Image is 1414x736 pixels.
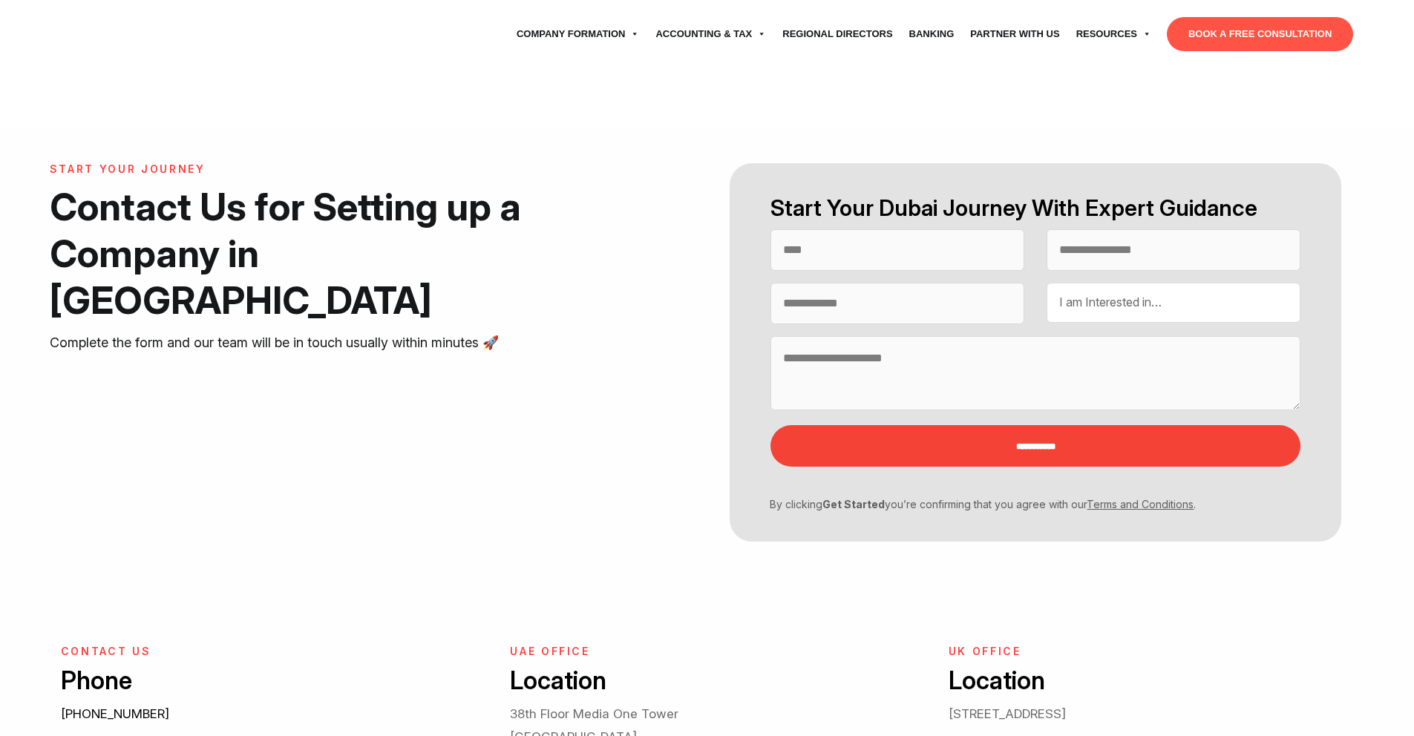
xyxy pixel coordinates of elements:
a: Terms and Conditions [1087,498,1194,510]
h2: Start Your Dubai Journey With Expert Guidance [770,193,1300,223]
p: [STREET_ADDRESS] [949,703,1134,725]
h6: UAE OFFICE [510,645,695,658]
h6: START YOUR JOURNEY [50,163,615,176]
h6: UK Office [949,645,1134,658]
p: By clicking you’re confirming that you agree with our . [759,496,1289,512]
h3: Phone [61,664,477,697]
a: [PHONE_NUMBER] [61,706,169,721]
a: Resources [1068,13,1159,55]
h6: CONTACT US [61,645,477,658]
a: Accounting & Tax [647,13,774,55]
strong: Get Started [822,498,885,510]
a: Regional Directors [774,13,900,55]
h3: Location [949,664,1134,697]
a: BOOK A FREE CONSULTATION [1167,17,1353,51]
h3: Location [510,664,695,697]
a: Partner with Us [962,13,1067,55]
a: Company Formation [508,13,648,55]
img: svg+xml;nitro-empty-id=MTU3OjExNQ==-1;base64,PHN2ZyB2aWV3Qm94PSIwIDAgNzU4IDI1MSIgd2lkdGg9Ijc1OCIg... [61,16,172,53]
p: Complete the form and our team will be in touch usually within minutes 🚀 [50,332,615,354]
a: Banking [901,13,963,55]
form: Contact form [707,163,1364,542]
h1: Contact Us for Setting up a Company in [GEOGRAPHIC_DATA] [50,183,615,324]
span: I am Interested in… [1059,295,1162,309]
